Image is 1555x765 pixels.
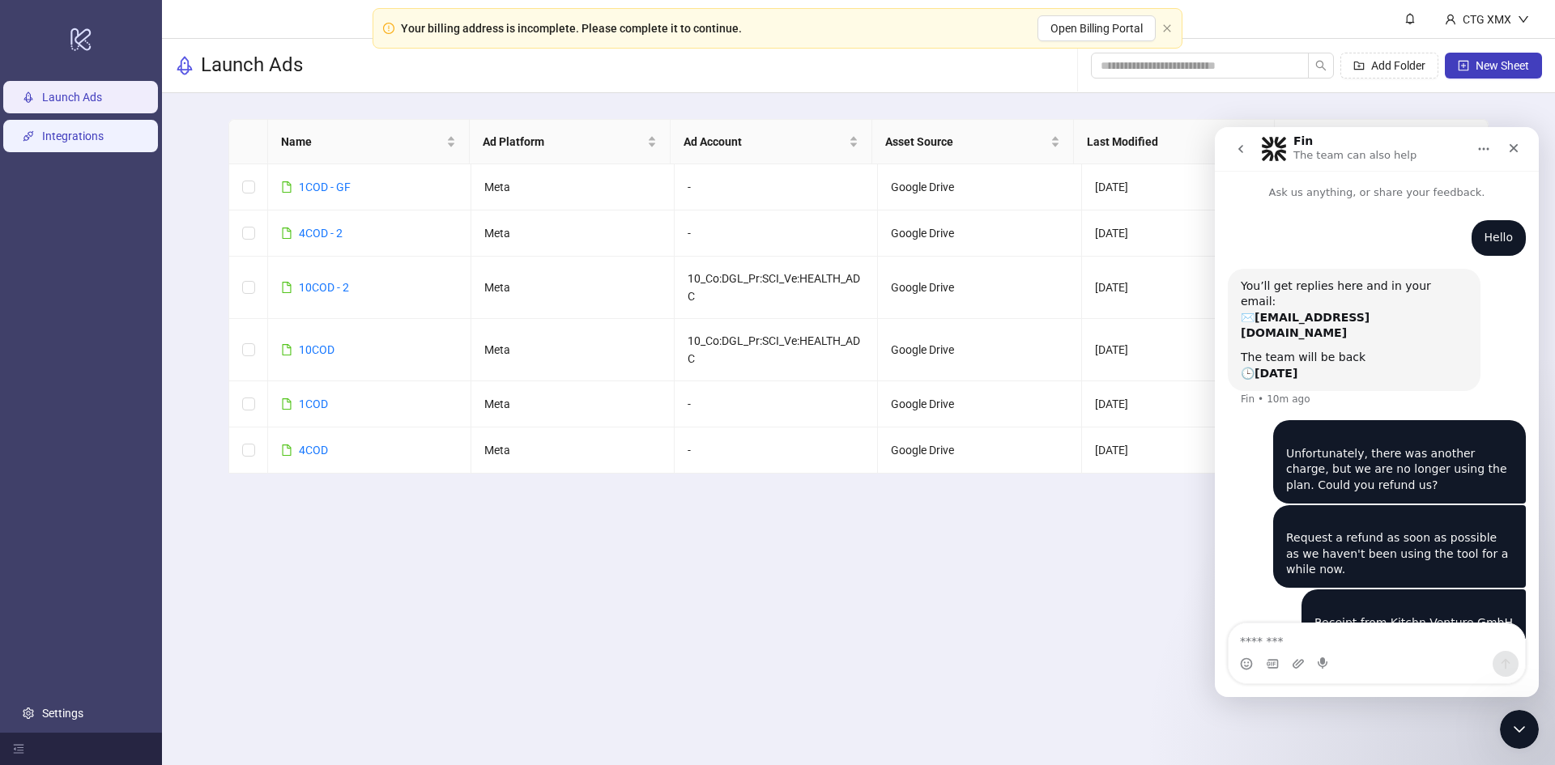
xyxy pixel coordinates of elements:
[1275,120,1476,164] th: Actions
[299,444,328,457] a: 4COD
[281,444,292,456] span: file
[1082,257,1285,319] td: [DATE]
[1074,120,1276,164] th: Last Modified
[299,397,328,410] a: 1COD
[675,319,878,381] td: 10_Co:DGL_Pr:SCI_Ve:HEALTH_ADC
[885,133,1047,151] span: Asset Source
[42,707,83,720] a: Settings
[299,227,343,240] a: 4COD - 2
[675,427,878,474] td: -
[1215,127,1539,697] iframe: Intercom live chat
[1476,59,1529,72] span: New Sheet
[471,164,675,210] td: Meta
[1340,53,1438,79] button: Add Folder
[684,133,846,151] span: Ad Account
[878,210,1081,257] td: Google Drive
[1087,133,1249,151] span: Last Modified
[281,398,292,410] span: file
[281,344,292,355] span: file
[1082,210,1285,257] td: [DATE]
[13,743,24,754] span: menu-fold
[299,281,349,294] a: 10COD - 2
[299,181,351,193] a: 1COD - GF
[1162,23,1172,34] button: close
[281,282,292,293] span: file
[872,120,1074,164] th: Asset Source
[1082,381,1285,427] td: [DATE]
[471,257,675,319] td: Meta
[1445,14,1456,25] span: user
[471,381,675,427] td: Meta
[1082,164,1285,210] td: [DATE]
[671,120,872,164] th: Ad Account
[675,210,878,257] td: -
[42,91,102,104] a: Launch Ads
[1371,59,1425,72] span: Add Folder
[268,120,470,164] th: Name
[878,381,1081,427] td: Google Drive
[1456,11,1518,28] div: CTG XMX
[1404,13,1416,24] span: bell
[281,227,292,239] span: file
[1050,22,1143,35] span: Open Billing Portal
[483,133,645,151] span: Ad Platform
[1500,710,1539,749] iframe: Intercom live chat
[175,56,194,75] span: rocket
[470,120,671,164] th: Ad Platform
[878,257,1081,319] td: Google Drive
[1445,53,1542,79] button: New Sheet
[1162,23,1172,33] span: close
[878,164,1081,210] td: Google Drive
[675,257,878,319] td: 10_Co:DGL_Pr:SCI_Ve:HEALTH_ADC
[675,381,878,427] td: -
[401,19,742,37] div: Your billing address is incomplete. Please complete it to continue.
[1037,15,1156,41] button: Open Billing Portal
[1353,60,1365,71] span: folder-add
[1458,60,1469,71] span: plus-square
[42,130,104,142] a: Integrations
[281,133,443,151] span: Name
[383,23,394,34] span: exclamation-circle
[471,319,675,381] td: Meta
[471,427,675,474] td: Meta
[1082,427,1285,474] td: [DATE]
[878,427,1081,474] td: Google Drive
[1082,319,1285,381] td: [DATE]
[201,53,303,79] h3: Launch Ads
[281,181,292,193] span: file
[1518,14,1529,25] span: down
[675,164,878,210] td: -
[878,319,1081,381] td: Google Drive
